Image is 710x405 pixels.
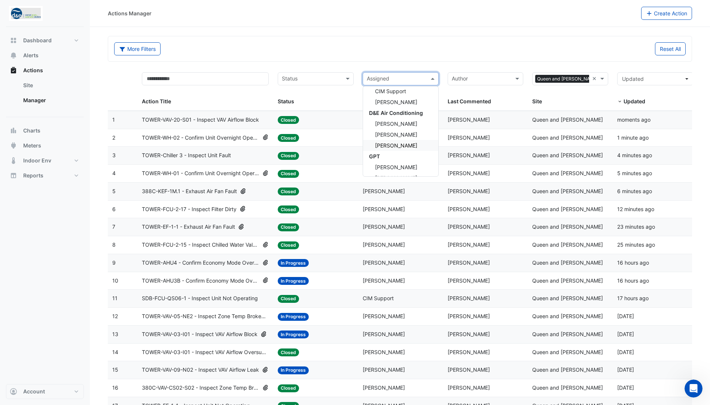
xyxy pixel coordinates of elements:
[112,206,116,212] span: 6
[112,134,115,141] span: 2
[142,151,231,160] span: TOWER-Chiller 3 - Inspect Unit Fault
[278,170,299,178] span: Closed
[23,37,52,44] span: Dashboard
[363,277,405,284] span: [PERSON_NAME]
[142,98,171,104] span: Action Title
[363,331,405,337] span: [PERSON_NAME]
[617,295,649,301] span: 2025-10-14T15:53:20.336
[278,277,309,285] span: In Progress
[23,157,51,164] span: Indoor Env
[6,78,84,111] div: Actions
[448,331,490,337] span: [PERSON_NAME]
[142,384,259,392] span: 380C-VAV-CS02-S02 - Inspect Zone Temp Broken Sensor
[535,75,600,83] span: Queen and [PERSON_NAME]
[278,241,299,249] span: Closed
[532,295,603,301] span: Queen and [PERSON_NAME]
[112,152,116,158] span: 3
[532,366,603,373] span: Queen and [PERSON_NAME]
[278,384,299,392] span: Closed
[112,277,118,284] span: 10
[278,205,299,213] span: Closed
[112,295,118,301] span: 11
[112,331,118,337] span: 13
[375,121,417,127] span: [PERSON_NAME]
[142,312,269,321] span: TOWER-VAV-05-NE2 - Inspect Zone Temp Broken Sensor
[6,123,84,138] button: Charts
[363,384,405,391] span: [PERSON_NAME]
[363,223,405,230] span: [PERSON_NAME]
[278,134,299,142] span: Closed
[10,52,17,59] app-icon: Alerts
[532,349,603,355] span: Queen and [PERSON_NAME]
[23,52,39,59] span: Alerts
[278,223,299,231] span: Closed
[6,168,84,183] button: Reports
[448,134,490,141] span: [PERSON_NAME]
[278,152,299,160] span: Closed
[142,205,237,214] span: TOWER-FCU-2-17 - Inspect Filter Dirty
[23,172,43,179] span: Reports
[363,295,394,301] span: CIM Support
[10,172,17,179] app-icon: Reports
[532,384,603,391] span: Queen and [PERSON_NAME]
[278,348,299,356] span: Closed
[10,157,17,164] app-icon: Indoor Env
[278,116,299,124] span: Closed
[363,349,405,355] span: [PERSON_NAME]
[532,331,603,337] span: Queen and [PERSON_NAME]
[6,33,84,48] button: Dashboard
[655,42,686,55] button: Reset All
[23,67,43,74] span: Actions
[617,116,650,123] span: 2025-10-15T08:58:26.762
[448,277,490,284] span: [PERSON_NAME]
[369,110,423,116] span: D&E Air Conditioning
[112,223,115,230] span: 7
[10,37,17,44] app-icon: Dashboard
[278,259,309,267] span: In Progress
[448,170,490,176] span: [PERSON_NAME]
[375,88,406,94] span: CIM Support
[142,294,258,303] span: SDB-FCU-QS06-1 - Inspect Unit Not Operating
[6,153,84,168] button: Indoor Env
[6,138,84,153] button: Meters
[278,98,294,104] span: Status
[17,78,84,93] a: Site
[624,98,645,104] span: Updated
[142,223,235,231] span: TOWER-EF-1-1 - Exhaust Air Fan Fault
[112,366,118,373] span: 15
[142,366,259,374] span: TOWER-VAV-09-N02 - Inspect VAV Airflow Leak
[363,259,405,266] span: [PERSON_NAME]
[142,241,259,249] span: TOWER-FCU-2-15 - Inspect Chilled Water Valve Leak
[142,259,259,267] span: TOWER-AHU4 - Confirm Economy Mode Override OFF (Energy Waste)
[363,86,438,176] div: Options List
[641,7,692,20] button: Create Action
[375,175,417,181] span: [PERSON_NAME]
[142,187,237,196] span: 388C-KEF-1M.1 - Exhaust Air Fan Fault
[6,63,84,78] button: Actions
[23,142,41,149] span: Meters
[532,116,603,123] span: Queen and [PERSON_NAME]
[617,134,649,141] span: 2025-10-15T08:57:06.841
[617,259,649,266] span: 2025-10-14T16:38:46.208
[142,348,269,357] span: TOWER-VAV-03-I01 - Inspect VAV Airflow Oversupply (Energy Waste)
[114,42,161,55] button: More Filters
[448,349,490,355] span: [PERSON_NAME]
[10,67,17,74] app-icon: Actions
[617,366,634,373] span: 2025-09-02T08:31:31.435
[532,188,603,194] span: Queen and [PERSON_NAME]
[617,331,634,337] span: 2025-09-02T08:51:10.050
[9,6,43,21] img: Company Logo
[112,313,118,319] span: 12
[532,313,603,319] span: Queen and [PERSON_NAME]
[112,170,116,176] span: 4
[6,384,84,399] button: Account
[369,153,380,159] span: GPT
[592,74,598,83] span: Clear
[112,349,118,355] span: 14
[23,388,45,395] span: Account
[532,241,603,248] span: Queen and [PERSON_NAME]
[532,98,542,104] span: Site
[532,206,603,212] span: Queen and [PERSON_NAME]
[363,313,405,319] span: [PERSON_NAME]
[448,366,490,373] span: [PERSON_NAME]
